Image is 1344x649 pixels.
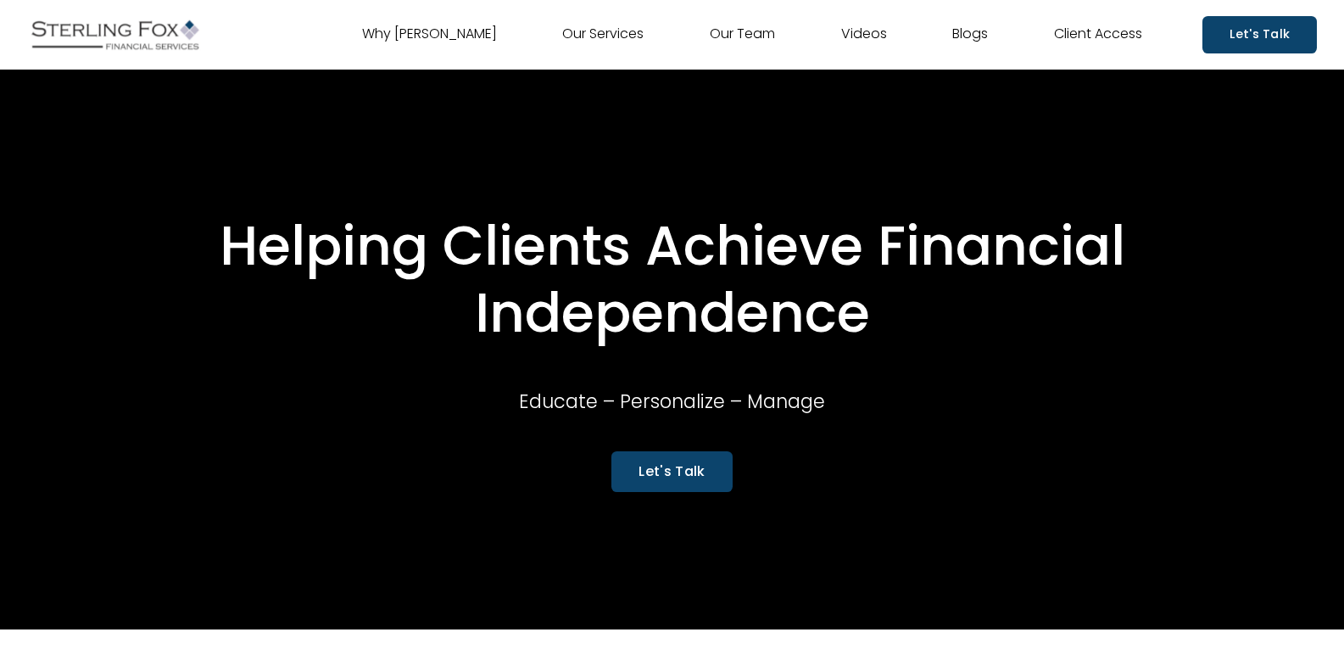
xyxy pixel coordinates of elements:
[27,14,204,56] img: Sterling Fox Financial Services
[427,384,917,418] p: Educate – Personalize – Manage
[841,21,887,48] a: Videos
[362,21,497,48] a: Why [PERSON_NAME]
[710,21,775,48] a: Our Team
[952,21,988,48] a: Blogs
[562,21,644,48] a: Our Services
[1202,16,1317,53] a: Let's Talk
[79,213,1266,347] h1: Helping Clients Achieve Financial Independence
[1054,21,1142,48] a: Client Access
[611,451,732,491] a: Let's Talk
